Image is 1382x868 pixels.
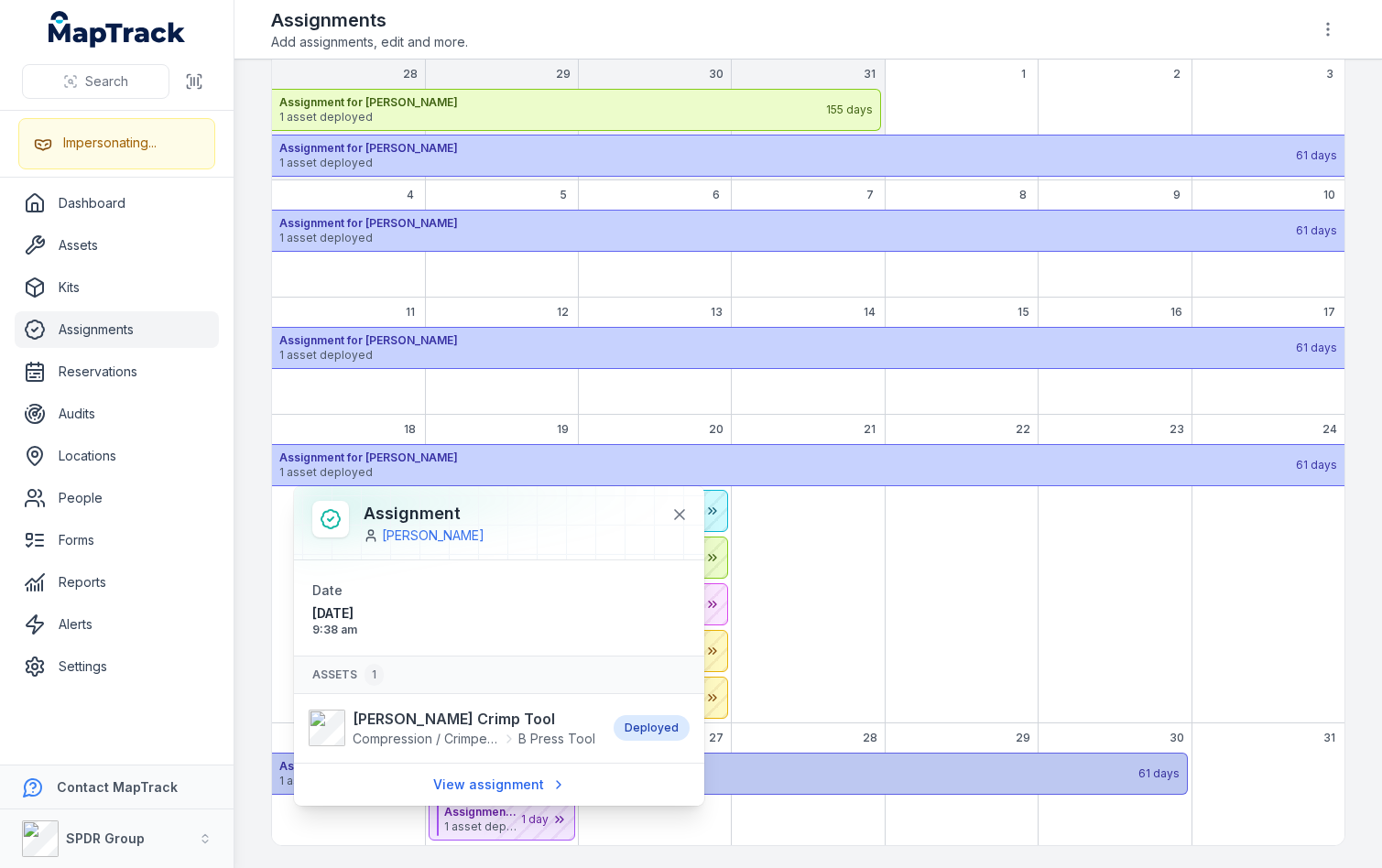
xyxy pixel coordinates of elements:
span: 16 [1170,305,1182,320]
a: Dashboard [15,185,219,222]
span: 14 [864,305,876,320]
span: Compression / Crimper / Cutter / [PERSON_NAME] [353,730,500,748]
span: 15 [1017,305,1029,320]
a: [PERSON_NAME] Crimp ToolCompression / Crimper / Cutter / [PERSON_NAME]B Press Tool [309,708,595,748]
span: B Press Tool [518,730,595,748]
span: 30 [709,67,724,81]
span: 29 [556,67,571,81]
span: 28 [863,731,877,745]
a: Reports [15,564,219,601]
span: 1 [1021,67,1026,81]
strong: [PERSON_NAME] Crimp Tool [353,708,595,730]
a: MapTrack [49,11,186,48]
a: [PERSON_NAME] [382,526,484,545]
a: Assignments [15,311,219,348]
span: 29 [1016,731,1030,745]
button: Assignment for [PERSON_NAME]1 asset deployed61 days [272,753,1188,795]
span: 4 [407,188,414,202]
button: Assignment for [PERSON_NAME]1 asset deployed61 days [272,135,1344,177]
span: 1 asset deployed [279,465,1294,480]
span: 9 [1173,188,1181,202]
a: People [15,480,219,516]
button: Assignment for [PERSON_NAME]1 asset deployed61 days [272,444,1344,486]
a: Forms [15,522,219,559]
div: 1 [365,664,384,686]
button: Assignment for [PERSON_NAME]1 asset deployed61 days [272,210,1344,252]
button: Search [22,64,169,99]
span: 12 [557,305,569,320]
button: Assignment for [PERSON_NAME]1 asset deployed155 days [272,89,881,131]
span: 8 [1019,188,1027,202]
span: 31 [1323,731,1335,745]
span: 10 [1323,188,1335,202]
span: 24 [1322,422,1337,437]
span: 19 [557,422,569,437]
span: 17 [1323,305,1335,320]
span: 6 [713,188,720,202]
strong: Assignment for [PERSON_NAME] [279,333,1294,348]
a: Alerts [15,606,219,643]
strong: Assignment for [PERSON_NAME] [279,216,1294,231]
span: [DATE] [312,604,492,623]
span: 2 [1173,67,1181,81]
a: Locations [15,438,219,474]
span: 1 asset deployed [279,156,1294,170]
span: 7 [866,188,874,202]
strong: Contact MapTrack [57,779,178,795]
span: 1 asset deployed [444,819,518,834]
span: 22 [1016,422,1030,437]
span: 1 asset deployed [279,110,824,125]
a: Assets [15,227,219,264]
span: 27 [709,731,724,745]
a: Settings [15,648,219,685]
h2: Assignments [271,7,468,33]
strong: Assignment for [PERSON_NAME] [279,141,1294,156]
span: 1 asset deployed [279,231,1294,245]
span: 18 [404,422,416,437]
button: Assignment for [PERSON_NAME]1 asset deployed61 days [272,327,1344,369]
span: 9:38 am [312,623,492,637]
span: 11 [406,305,415,320]
span: Add assignments, edit and more. [271,33,468,51]
a: Kits [15,269,219,306]
strong: SPDR Group [66,830,145,846]
span: 5 [560,188,567,202]
strong: Assignment for [PERSON_NAME] [279,759,1137,774]
span: 20 [709,422,724,437]
span: 3 [1326,67,1333,81]
span: 13 [711,305,723,320]
button: Assignment for [PERSON_NAME]1 asset deployed1 day [429,798,574,841]
a: View assignment [421,767,578,802]
span: Search [85,72,128,91]
strong: Assignment for [PERSON_NAME] [279,95,824,110]
div: Impersonating... [63,134,157,152]
span: Assets [312,664,384,686]
span: 1 asset deployed [279,774,1137,788]
a: Reservations [15,353,219,390]
span: 23 [1170,422,1184,437]
span: Date [312,582,343,598]
strong: Assignment for [PERSON_NAME] [444,805,518,819]
span: 28 [403,67,418,81]
time: 26/08/2025, 9:38:33 am [312,604,492,637]
div: Deployed [614,715,690,741]
a: Audits [15,396,219,432]
strong: Assignment for [PERSON_NAME] [279,450,1294,465]
span: 30 [1170,731,1184,745]
h3: Assignment [364,501,484,526]
span: 21 [864,422,876,437]
span: 1 asset deployed [279,348,1294,363]
span: 31 [864,67,876,81]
